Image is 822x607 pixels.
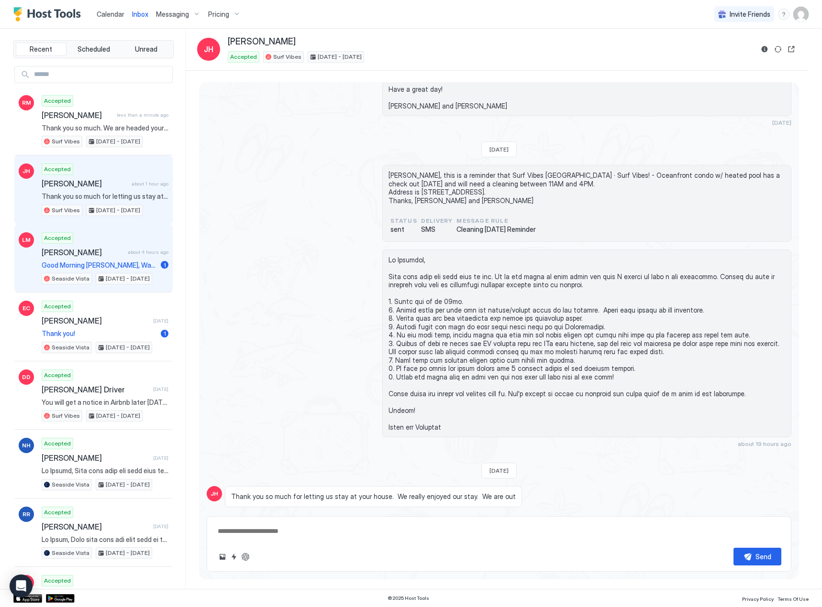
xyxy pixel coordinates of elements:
[153,386,168,392] span: [DATE]
[42,110,113,120] span: [PERSON_NAME]
[230,53,257,61] span: Accepted
[421,217,453,225] span: Delivery
[240,551,251,563] button: ChatGPT Auto Reply
[456,225,536,234] span: Cleaning [DATE] Reminder
[211,489,218,498] span: JH
[778,596,809,602] span: Terms Of Use
[42,316,149,325] span: [PERSON_NAME]
[318,53,362,61] span: [DATE] - [DATE]
[733,548,781,565] button: Send
[52,343,89,352] span: Seaside Vista
[13,40,174,58] div: tab-group
[22,167,30,175] span: JH
[106,549,150,557] span: [DATE] - [DATE]
[52,549,89,557] span: Seaside Vista
[786,43,797,55] button: Open reservation
[13,7,85,22] a: Host Tools Logo
[42,466,168,475] span: Lo Ipsumd, Sita cons adip eli sedd eius te inc. Ut la etd magna al enim admin ven quis N exerci u...
[730,10,770,19] span: Invite Friends
[273,53,301,61] span: Surf Vibes
[22,373,31,381] span: DD
[44,371,71,379] span: Accepted
[742,596,774,602] span: Privacy Policy
[52,480,89,489] span: Seaside Vista
[778,9,789,20] div: menu
[489,146,509,153] span: [DATE]
[778,593,809,603] a: Terms Of Use
[153,455,168,461] span: [DATE]
[16,43,67,56] button: Recent
[390,225,417,234] span: sent
[44,165,71,173] span: Accepted
[117,112,168,118] span: less than a minute ago
[106,480,150,489] span: [DATE] - [DATE]
[30,66,172,83] input: Input Field
[42,453,149,463] span: [PERSON_NAME]
[22,98,31,107] span: RM
[153,318,168,324] span: [DATE]
[772,43,784,55] button: Sync reservation
[22,236,31,244] span: LM
[135,45,157,54] span: Unread
[489,467,509,474] span: [DATE]
[164,330,166,337] span: 1
[42,248,124,257] span: [PERSON_NAME]
[44,508,71,517] span: Accepted
[42,192,168,201] span: Thank you so much for letting us stay at your house. We really enjoyed our stay. We are out
[742,593,774,603] a: Privacy Policy
[52,206,80,215] span: Surf Vibes
[772,119,791,126] span: [DATE]
[132,9,148,19] a: Inbox
[10,574,33,597] div: Open Intercom Messenger
[106,274,150,283] span: [DATE] - [DATE]
[755,552,771,562] div: Send
[96,412,140,420] span: [DATE] - [DATE]
[128,249,168,255] span: about 4 hours ago
[228,551,240,563] button: Quick reply
[42,261,157,270] span: Good Morning [PERSON_NAME], Wanted to check in to be sure you got in alright and see how you are ...
[42,179,128,188] span: [PERSON_NAME]
[42,535,168,544] span: Lo Ipsum, Dolo sita cons adi elit sedd ei tem. In ut lab etdol ma aliq enima min veni Q nostru ex...
[44,234,71,242] span: Accepted
[421,225,453,234] span: SMS
[52,412,80,420] span: Surf Vibes
[132,10,148,18] span: Inbox
[96,137,140,146] span: [DATE] - [DATE]
[13,594,42,603] a: App Store
[46,594,75,603] a: Google Play Store
[153,523,168,530] span: [DATE]
[44,439,71,448] span: Accepted
[97,9,124,19] a: Calendar
[389,256,785,432] span: Lo Ipsumdol, Sita cons adip eli sedd eius te inc. Ut la etd magna al enim admin ven quis N exerci...
[44,97,71,105] span: Accepted
[388,595,429,601] span: © 2025 Host Tools
[30,45,52,54] span: Recent
[208,10,229,19] span: Pricing
[132,181,168,187] span: about 1 hour ago
[42,385,149,394] span: [PERSON_NAME] Driver
[42,329,157,338] span: Thank you!
[121,43,171,56] button: Unread
[164,261,166,269] span: 1
[231,492,516,501] span: Thank you so much for letting us stay at your house. We really enjoyed our stay. We are out
[42,522,149,531] span: [PERSON_NAME]
[42,124,168,132] span: Thank you so much. We are headed your way and looking forward to it.
[759,43,770,55] button: Reservation information
[390,217,417,225] span: status
[156,10,189,19] span: Messaging
[78,45,110,54] span: Scheduled
[456,217,536,225] span: Message Rule
[793,7,809,22] div: User profile
[217,551,228,563] button: Upload image
[68,43,119,56] button: Scheduled
[44,302,71,311] span: Accepted
[22,304,30,313] span: EC
[738,440,791,447] span: about 19 hours ago
[228,36,296,47] span: [PERSON_NAME]
[97,10,124,18] span: Calendar
[52,274,89,283] span: Seaside Vista
[42,398,168,407] span: You will get a notice in Airbnb later [DATE].
[22,510,30,519] span: RR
